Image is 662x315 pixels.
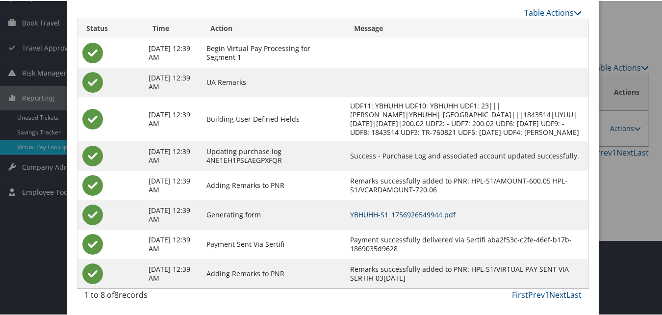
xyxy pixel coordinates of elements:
[524,6,582,17] a: Table Actions
[202,199,345,229] td: Generating form
[345,170,588,199] td: Remarks successfully added to PNR: HPL-S1/AMOUNT-600.05 HPL-S1/VCARDAMOUNT-720.06
[549,289,566,299] a: Next
[202,67,345,96] td: UA Remarks
[345,96,588,140] td: UDF11: YBHUHH UDF10: YBHUHH UDF1: 23|||[PERSON_NAME]|YBHUHH| [GEOGRAPHIC_DATA]|||1843514|UYUU|[DA...
[144,229,202,258] td: [DATE] 12:39 AM
[114,289,119,299] span: 8
[144,258,202,288] td: [DATE] 12:39 AM
[566,289,582,299] a: Last
[512,289,528,299] a: First
[144,199,202,229] td: [DATE] 12:39 AM
[528,289,545,299] a: Prev
[144,67,202,96] td: [DATE] 12:39 AM
[545,289,549,299] a: 1
[202,258,345,288] td: Adding Remarks to PNR
[144,96,202,140] td: [DATE] 12:39 AM
[144,18,202,37] th: Time: activate to sort column ascending
[345,258,588,288] td: Remarks successfully added to PNR: HPL-S1/VIRTUAL PAY SENT VIA SERTIFI 03[DATE]
[202,37,345,67] td: Begin Virtual Pay Processing for Segment 1
[202,140,345,170] td: Updating purchase log 4NE1EH1PSLAEGPXFQR
[202,18,345,37] th: Action: activate to sort column ascending
[350,209,456,218] a: YBHUHH-S1_1756926549944.pdf
[202,229,345,258] td: Payment Sent Via Sertifi
[345,18,588,37] th: Message: activate to sort column ascending
[84,288,198,305] div: 1 to 8 of records
[345,140,588,170] td: Success - Purchase Log and associated account updated successfully.
[144,37,202,67] td: [DATE] 12:39 AM
[77,18,144,37] th: Status: activate to sort column ascending
[202,170,345,199] td: Adding Remarks to PNR
[202,96,345,140] td: Building User Defined Fields
[144,170,202,199] td: [DATE] 12:39 AM
[144,140,202,170] td: [DATE] 12:39 AM
[345,229,588,258] td: Payment successfully delivered via Sertifi aba2f53c-c2fe-46ef-b17b-1869035d9628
